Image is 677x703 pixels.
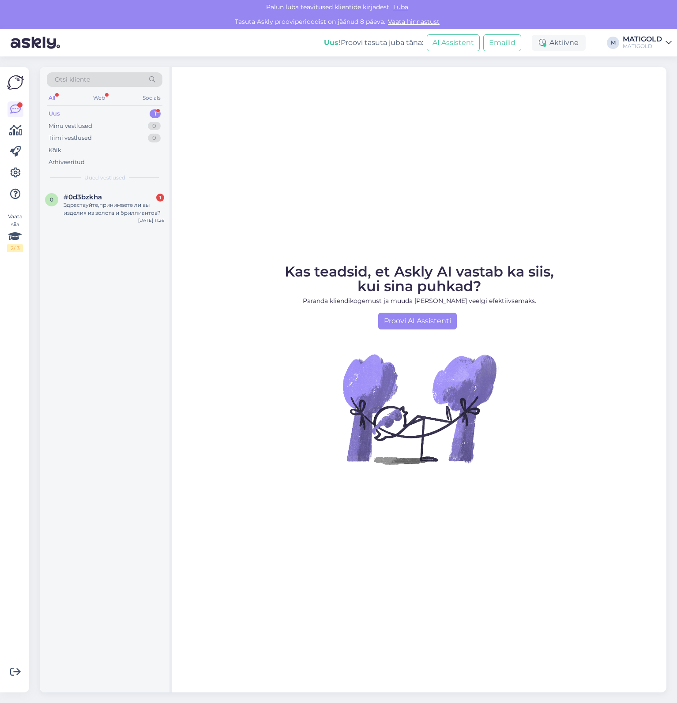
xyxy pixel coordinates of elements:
[623,36,672,50] a: MATIGOLDMATIGOLD
[49,146,61,155] div: Kõik
[138,217,164,224] div: [DATE] 11:26
[150,109,161,118] div: 1
[324,38,341,47] b: Uus!
[84,174,125,182] span: Uued vestlused
[148,122,161,131] div: 0
[607,37,619,49] div: M
[623,36,662,43] div: MATIGOLD
[427,34,480,51] button: AI Assistent
[49,134,92,142] div: Tiimi vestlused
[64,193,102,201] span: #0d3bzkha
[623,43,662,50] div: MATIGOLD
[385,18,442,26] a: Vaata hinnastust
[7,244,23,252] div: 2 / 3
[340,329,499,488] img: No Chat active
[49,109,60,118] div: Uus
[49,158,85,167] div: Arhiveeritud
[285,296,554,306] p: Paranda kliendikogemust ja muuda [PERSON_NAME] veelgi efektiivsemaks.
[55,75,90,84] span: Otsi kliente
[49,122,92,131] div: Minu vestlused
[141,92,162,104] div: Socials
[391,3,411,11] span: Luba
[483,34,521,51] button: Emailid
[532,35,586,51] div: Aktiivne
[91,92,107,104] div: Web
[148,134,161,142] div: 0
[285,263,554,295] span: Kas teadsid, et Askly AI vastab ka siis, kui sina puhkad?
[378,313,457,329] a: Proovi AI Assistenti
[50,196,53,203] span: 0
[156,194,164,202] div: 1
[47,92,57,104] div: All
[7,213,23,252] div: Vaata siia
[324,37,423,48] div: Proovi tasuta juba täna:
[7,74,24,91] img: Askly Logo
[64,201,164,217] div: Здраствуйте,принимаете ли вы изделия из золота и бриллиантов?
